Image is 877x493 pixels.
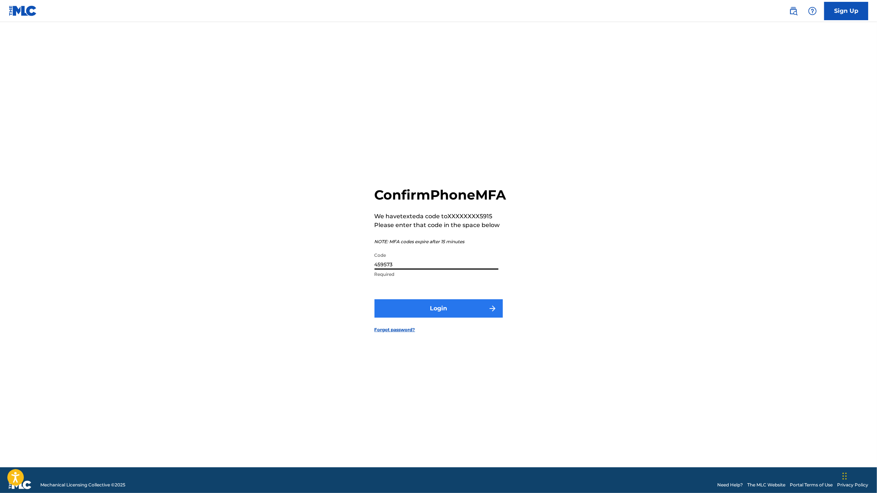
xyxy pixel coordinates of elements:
button: Login [375,299,503,318]
h2: Confirm Phone MFA [375,187,506,203]
div: Drag [843,465,847,487]
img: logo [9,481,32,489]
img: help [808,7,817,15]
p: Required [375,271,498,278]
a: Portal Terms of Use [790,482,833,488]
a: Public Search [786,4,801,18]
a: The MLC Website [747,482,785,488]
p: NOTE: MFA codes expire after 15 minutes [375,238,506,245]
img: search [789,7,798,15]
a: Sign Up [824,2,868,20]
p: We have texted a code to XXXXXXXX5915 [375,212,506,221]
iframe: Chat Widget [840,458,877,493]
p: Please enter that code in the space below [375,221,506,230]
div: Help [805,4,820,18]
img: f7272a7cc735f4ea7f67.svg [488,304,497,313]
span: Mechanical Licensing Collective © 2025 [40,482,125,488]
a: Privacy Policy [837,482,868,488]
a: Forgot password? [375,326,415,333]
a: Need Help? [717,482,743,488]
img: MLC Logo [9,6,37,16]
